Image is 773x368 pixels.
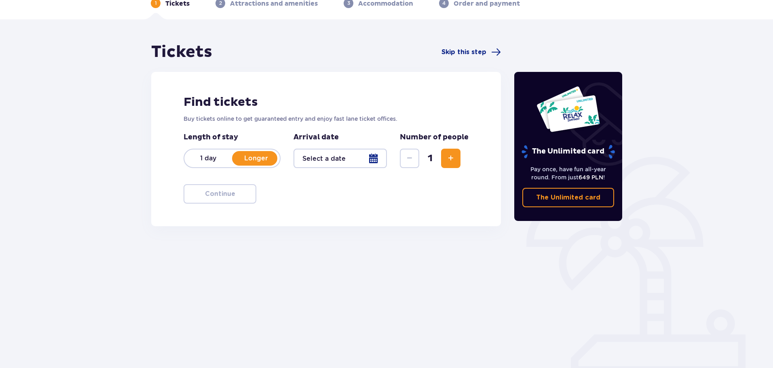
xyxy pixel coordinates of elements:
[294,132,339,142] p: Arrival date
[184,154,232,163] p: 1 day
[536,193,600,202] p: The Unlimited card
[521,145,616,159] p: The Unlimited card
[184,132,281,142] p: Length of stay
[536,86,600,132] img: Two entry cards to Suntago with the word 'UNLIMITED RELAX', featuring a white background with tro...
[522,165,615,181] p: Pay once, have fun all-year round. From just !
[184,115,469,123] p: Buy tickets online to get guaranteed entry and enjoy fast lane ticket offices.
[151,42,212,62] h1: Tickets
[441,47,501,57] a: Skip this step
[522,188,615,207] a: The Unlimited card
[184,95,469,110] h2: Find tickets
[441,48,486,57] span: Skip this step
[400,149,419,168] button: Decrease
[421,152,439,164] span: 1
[400,132,469,142] p: Number of people
[184,184,256,204] button: Continue
[232,154,280,163] p: Longer
[441,149,460,168] button: Increase
[205,189,235,198] p: Continue
[579,174,603,181] span: 649 PLN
